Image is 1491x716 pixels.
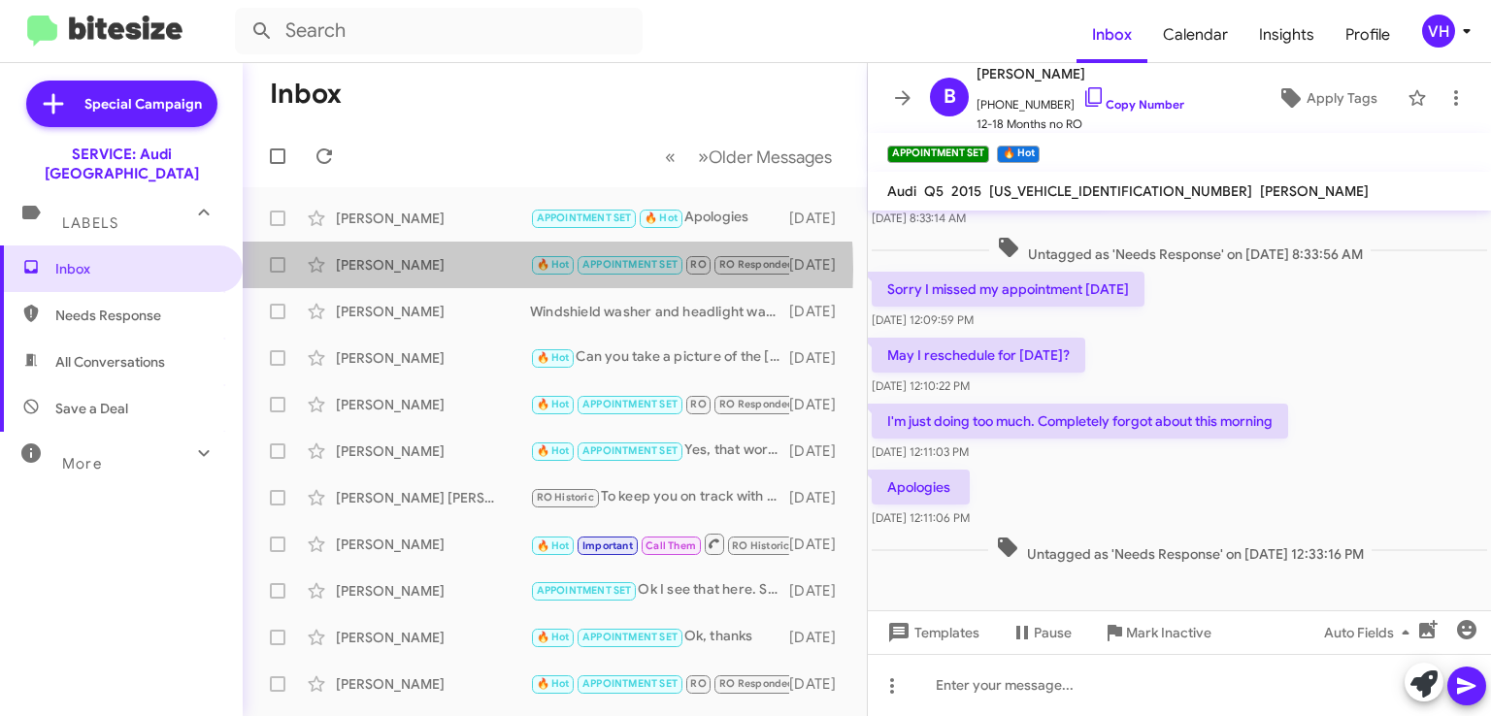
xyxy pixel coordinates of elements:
span: Auto Fields [1324,615,1417,650]
span: Untagged as 'Needs Response' on [DATE] 12:33:16 PM [988,536,1372,564]
button: Pause [995,615,1087,650]
div: Yes, that works! See you [DATE] 8:30AM. [530,439,789,462]
a: Calendar [1147,7,1243,63]
span: APPOINTMENT SET [537,212,632,224]
span: RO Historic [732,539,789,552]
h1: Inbox [270,79,342,110]
div: To keep you on track with regular service maintenance on your vehicle, we recommend from 1 year o... [530,486,789,508]
span: [DATE] 12:11:06 PM [872,510,970,525]
div: Apologies [530,207,789,229]
span: RO Responded [719,677,794,690]
div: Can you take a picture of the [MEDICAL_DATA] check results so we know how to proceed? [530,346,789,369]
span: 🔥 Hot [537,398,570,410]
a: Special Campaign [26,81,217,127]
span: [DATE] 12:11:03 PM [872,444,969,459]
div: Coming now [530,253,789,276]
button: Auto Fields [1309,615,1433,650]
nav: Page navigation example [654,137,844,177]
span: RO [690,258,706,271]
span: 🔥 Hot [645,212,678,224]
div: [PERSON_NAME] [336,535,530,554]
div: [PERSON_NAME] [336,255,530,275]
small: 🔥 Hot [997,146,1039,163]
p: I'm just doing too much. Completely forgot about this morning [872,404,1288,439]
span: 🔥 Hot [537,258,570,271]
span: Older Messages [709,146,832,168]
span: Save a Deal [55,399,128,418]
div: [PERSON_NAME] [336,628,530,647]
span: Q5 [924,182,944,200]
a: Copy Number [1082,97,1184,112]
a: Inbox [1077,7,1147,63]
span: RO [690,398,706,410]
span: Mark Inactive [1126,615,1211,650]
span: Pause [1034,615,1072,650]
span: RO Responded [719,258,794,271]
span: Apply Tags [1307,81,1377,115]
span: [DATE] 8:33:14 AM [872,211,966,225]
span: 🔥 Hot [537,351,570,364]
span: 🔥 Hot [537,631,570,643]
span: All Conversations [55,352,165,372]
div: [PERSON_NAME] [336,348,530,368]
div: [PERSON_NAME] [336,209,530,228]
span: Templates [883,615,979,650]
div: Just a friendly reminder that your annual service is due soon. Your last service was on [DATE]. I... [530,532,789,556]
span: 🔥 Hot [537,539,570,552]
span: Audi [887,182,916,200]
span: Special Campaign [84,94,202,114]
span: [PERSON_NAME] [977,62,1184,85]
button: Apply Tags [1255,81,1398,115]
div: Inbound Call [530,393,789,415]
div: [DATE] [789,395,851,414]
div: [DATE] [789,674,851,694]
span: RO [690,677,706,690]
p: Apologies [872,470,970,504]
div: [DATE] [789,441,851,461]
a: Insights [1243,7,1330,63]
div: [DATE] [789,255,851,275]
div: [PERSON_NAME] [336,441,530,461]
span: [US_VEHICLE_IDENTIFICATION_NUMBER] [989,182,1252,200]
span: APPOINTMENT SET [582,444,678,457]
button: Templates [868,615,995,650]
span: [DATE] 12:09:59 PM [872,312,974,327]
button: VH [1406,15,1470,48]
div: VH [1422,15,1455,48]
span: B [944,81,956,113]
span: APPOINTMENT SET [582,631,678,643]
div: Ok I see that here. Sorry, this was an automated message. See you [DATE]! [530,579,789,602]
span: [PHONE_NUMBER] [977,85,1184,114]
span: More [62,455,102,472]
span: 12-18 Months no RO [977,114,1184,134]
p: Sorry I missed my appointment [DATE] [872,272,1144,307]
span: « [665,145,676,169]
span: APPOINTMENT SET [582,398,678,410]
div: [PERSON_NAME] [336,674,530,694]
span: Untagged as 'Needs Response' on [DATE] 8:33:56 AM [989,236,1371,264]
span: 2015 [951,182,981,200]
div: [DATE] [789,535,851,554]
div: [DATE] [789,488,851,507]
a: Profile [1330,7,1406,63]
span: [DATE] 12:10:22 PM [872,378,970,393]
div: [DATE] [789,348,851,368]
div: [PERSON_NAME] [336,395,530,414]
div: Perfect! We'll have one of our drivers call you when they're on the way [DATE] morning. [530,672,789,695]
span: Inbox [55,259,220,278]
button: Mark Inactive [1087,615,1227,650]
button: Previous [653,137,687,177]
input: Search [235,8,643,54]
div: [PERSON_NAME] [336,581,530,601]
span: Important [582,539,633,552]
span: Call Them [646,539,696,552]
div: [PERSON_NAME] [336,302,530,321]
button: Next [686,137,844,177]
div: [DATE] [789,209,851,228]
span: 🔥 Hot [537,444,570,457]
div: Windshield washer and headlight washing system - Add fluid if necessary; Check adjustment and fun... [530,302,789,321]
div: [DATE] [789,581,851,601]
